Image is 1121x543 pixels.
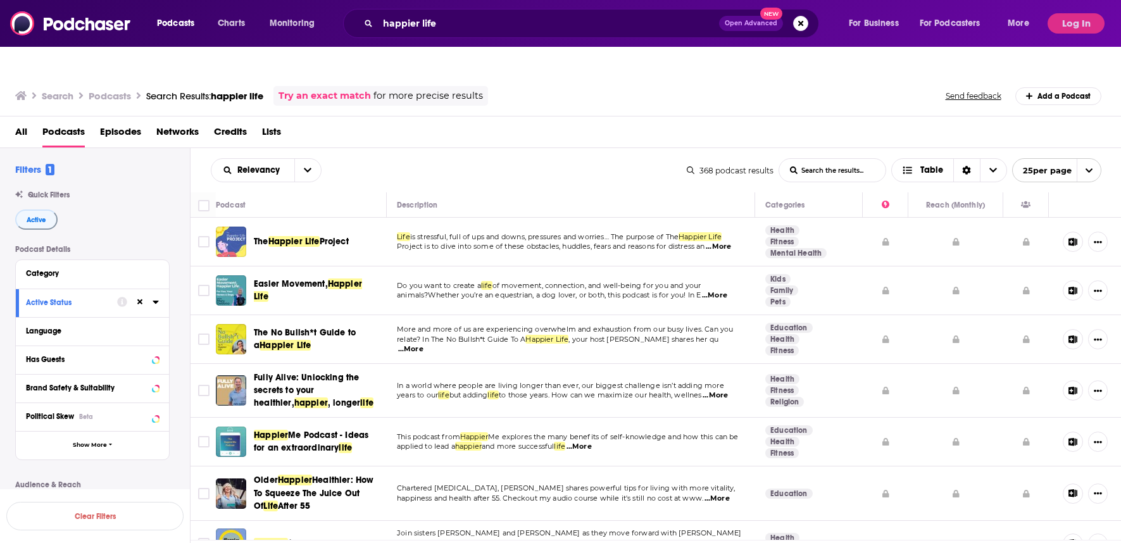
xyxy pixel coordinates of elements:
[211,90,263,102] span: happier life
[294,159,321,182] button: open menu
[765,374,799,384] a: Health
[339,442,352,453] span: life
[679,232,722,241] span: Happier Life
[254,475,373,511] span: Healthier: How To Squeeze The Juice Out Of
[6,502,184,530] button: Clear Filters
[1088,329,1108,349] button: Show More Button
[328,397,360,408] span: , longer
[360,397,373,408] span: life
[26,351,159,367] button: Has Guests
[15,480,170,489] p: Audience & Reach
[254,327,379,352] a: The No Bullsh*t Guide to aHappier Life
[355,9,831,38] div: Search podcasts, credits, & more...
[765,489,813,499] a: Education
[492,281,701,290] span: of movement, connection, and well-being for you and your
[765,297,791,307] a: Pets
[765,448,799,458] a: Fitness
[156,122,199,147] a: Networks
[26,412,74,421] span: Political Skew
[268,236,320,247] span: Happier Life
[216,427,246,457] img: HappierMe Podcast - Ideas for an extraordinary life
[26,294,117,310] button: Active Status
[254,429,379,454] a: HappierMe Podcast - Ideas for an extraordinarylife
[26,380,159,396] button: Brand Safety & Suitability
[568,335,718,344] span: , your host [PERSON_NAME] shares her qu
[198,236,210,247] span: Toggle select row
[216,197,246,213] div: Podcast
[16,431,169,459] button: Show More
[263,501,278,511] span: Life
[146,90,263,102] a: Search Results:happier life
[270,15,315,32] span: Monitoring
[397,484,736,492] span: Chartered [MEDICAL_DATA], [PERSON_NAME] shares powerful tips for living with more vitality,
[765,437,799,447] a: Health
[254,430,288,440] span: Happier
[210,13,253,34] a: Charts
[942,91,1005,101] button: Send feedback
[725,20,777,27] span: Open Advanced
[397,335,525,344] span: relate? In The No Bullsh*t Guide To A
[216,227,246,257] img: The Happier Life Project
[891,158,1007,182] button: Choose View
[373,89,483,103] span: for more precise results
[1088,280,1108,301] button: Show More Button
[1021,197,1030,213] div: Has Guests
[15,245,170,254] p: Podcast Details
[278,475,312,485] span: Happier
[89,90,131,102] h3: Podcasts
[765,248,827,258] a: Mental Health
[765,334,799,344] a: Health
[254,430,368,453] span: Me Podcast - Ideas for an extraordinary
[27,216,46,223] span: Active
[261,13,331,34] button: open menu
[920,15,980,32] span: For Podcasters
[26,327,151,335] div: Language
[397,442,455,451] span: applied to lead a
[320,236,349,247] span: Project
[216,275,246,306] img: Easier Movement, Happier Life
[1088,432,1108,452] button: Show More Button
[926,197,985,213] div: Reach (Monthly)
[920,166,943,175] span: Table
[278,501,310,511] span: After 55
[1088,232,1108,252] button: Show More Button
[237,166,284,175] span: Relevancy
[211,158,322,182] h2: Choose List sort
[198,334,210,345] span: Toggle select row
[397,197,437,213] div: Description
[254,371,379,409] a: Fully Alive: Unlocking the secrets to your healthier,happier, longerlife
[254,474,379,512] a: OlderHappierHealthier: How To Squeeze The Juice Out OfLifeAfter 55
[15,122,27,147] a: All
[254,235,349,248] a: TheHappier LifeProject
[216,375,246,406] img: Fully Alive: Unlocking the secrets to your healthier, happier, longer life
[262,122,281,147] a: Lists
[760,8,783,20] span: New
[211,166,294,175] button: open menu
[26,355,148,364] div: Has Guests
[687,166,773,175] div: 368 podcast results
[254,278,328,289] span: Easier Movement,
[449,390,488,399] span: but adding
[254,278,379,303] a: Easier Movement,Happier Life
[397,390,438,399] span: years to our
[100,122,141,147] span: Episodes
[765,225,799,235] a: Health
[28,190,70,199] span: Quick Filters
[42,122,85,147] span: Podcasts
[1015,87,1102,105] a: Add a Podcast
[214,122,247,147] span: Credits
[911,13,999,34] button: open menu
[1013,161,1072,180] span: 25 per page
[706,242,731,252] span: ...More
[15,163,54,175] h2: Filters
[397,290,701,299] span: animals?Whether you’re an equestrian, a dog lover, or both, this podcast is for you! In E
[294,397,328,408] span: happier
[397,281,481,290] span: Do you want to create a
[765,197,805,213] div: Categories
[397,432,460,441] span: This podcast from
